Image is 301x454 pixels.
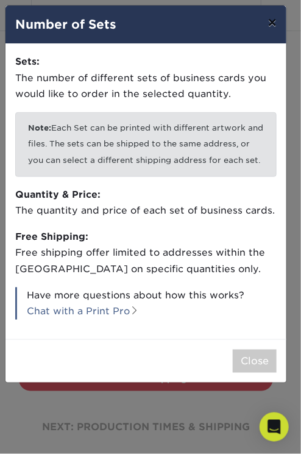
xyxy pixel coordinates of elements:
[15,231,88,242] strong: Free Shipping:
[15,229,277,278] p: Free shipping offer limited to addresses within the [GEOGRAPHIC_DATA] on specific quantities only.
[28,123,51,132] b: Note:
[15,287,277,320] p: Have more questions about how this works?
[15,187,277,219] p: The quantity and price of each set of business cards.
[260,413,289,442] div: Open Intercom Messenger
[258,5,286,40] button: ×
[15,189,101,200] strong: Quantity & Price:
[15,112,277,177] p: Each Set can be printed with different artwork and files. The sets can be shipped to the same add...
[27,305,139,317] a: Chat with a Print Pro
[15,56,40,67] strong: Sets:
[233,350,277,373] button: Close
[15,15,277,34] h4: Number of Sets
[15,54,277,103] p: The number of different sets of business cards you would like to order in the selected quantity.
